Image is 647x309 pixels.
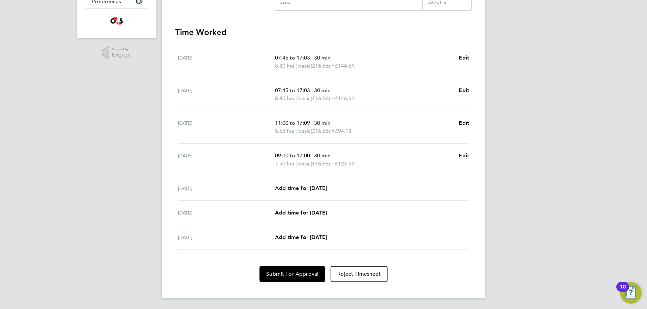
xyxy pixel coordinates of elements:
[275,209,327,216] span: Add time for [DATE]
[175,27,472,38] h3: Time Worked
[296,63,297,69] span: |
[275,54,310,61] span: 07:45 to 17:03
[178,184,275,192] div: [DATE]
[459,120,469,126] span: Edit
[311,160,335,167] span: (£16.66) =
[314,87,331,93] span: 30 min
[275,234,327,240] span: Add time for [DATE]
[275,128,294,134] span: 5.65 hrs
[459,54,469,61] span: Edit
[337,271,381,277] span: Reject Timesheet
[314,54,331,61] span: 30 min
[620,282,642,304] button: Open Resource Center, 10 new notifications
[311,120,313,126] span: |
[178,152,275,168] div: [DATE]
[311,95,335,102] span: (£16.66) =
[459,152,469,160] a: Edit
[314,152,331,159] span: 30 min
[335,160,355,167] span: £124.95
[331,266,388,282] button: Reject Timesheet
[298,94,311,103] span: basic
[275,185,327,191] span: Add time for [DATE]
[275,120,310,126] span: 11:00 to 17:09
[178,86,275,103] div: [DATE]
[178,119,275,135] div: [DATE]
[298,127,311,135] span: basic
[266,271,318,277] span: Submit For Approval
[335,95,355,102] span: £146.61
[459,87,469,93] span: Edit
[298,160,311,168] span: basic
[275,184,327,192] a: Add time for [DATE]
[275,160,294,167] span: 7.50 hrs
[275,209,327,217] a: Add time for [DATE]
[275,63,294,69] span: 8.80 hrs
[314,120,331,126] span: 30 min
[275,152,310,159] span: 09:00 to 17:00
[178,209,275,217] div: [DATE]
[85,15,148,26] a: Go to home page
[459,54,469,62] a: Edit
[275,233,327,241] a: Add time for [DATE]
[275,87,310,93] span: 07:45 to 17:03
[311,128,335,134] span: (£16.66) =
[275,95,294,102] span: 8.80 hrs
[178,233,275,241] div: [DATE]
[459,86,469,94] a: Edit
[335,63,355,69] span: £146.61
[335,128,351,134] span: £94.13
[296,95,297,102] span: |
[459,119,469,127] a: Edit
[311,87,313,93] span: |
[311,152,313,159] span: |
[112,52,131,58] span: Engage
[296,128,297,134] span: |
[311,54,313,61] span: |
[459,152,469,159] span: Edit
[298,62,311,70] span: basic
[109,15,125,26] img: g4s4-logo-retina.png
[296,160,297,167] span: |
[259,266,325,282] button: Submit For Approval
[620,287,626,296] div: 10
[178,54,275,70] div: [DATE]
[102,46,131,59] a: Powered byEngage
[112,46,131,52] span: Powered by
[311,63,335,69] span: (£16.66) =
